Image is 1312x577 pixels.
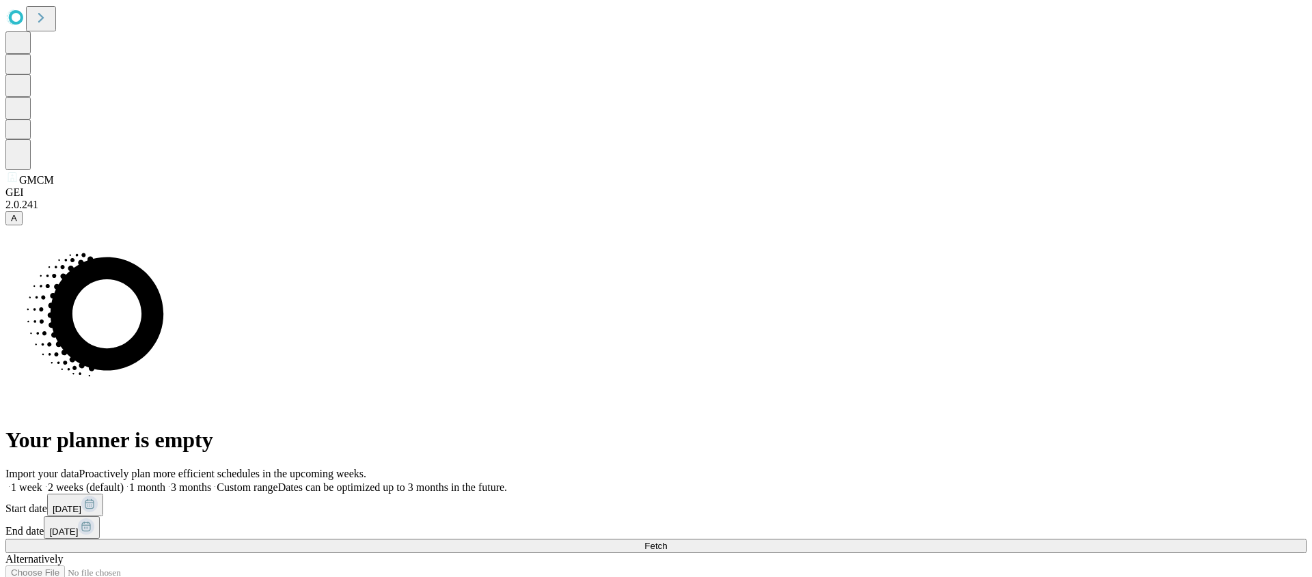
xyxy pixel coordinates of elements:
[48,481,124,493] span: 2 weeks (default)
[5,199,1307,211] div: 2.0.241
[5,468,79,479] span: Import your data
[278,481,507,493] span: Dates can be optimized up to 3 months in the future.
[11,481,42,493] span: 1 week
[171,481,211,493] span: 3 months
[5,211,23,225] button: A
[79,468,366,479] span: Proactively plan more efficient schedules in the upcoming weeks.
[19,174,54,186] span: GMCM
[644,541,667,551] span: Fetch
[44,516,100,539] button: [DATE]
[47,494,103,516] button: [DATE]
[49,526,78,537] span: [DATE]
[5,186,1307,199] div: GEI
[217,481,277,493] span: Custom range
[5,553,63,565] span: Alternatively
[5,494,1307,516] div: Start date
[5,539,1307,553] button: Fetch
[5,516,1307,539] div: End date
[129,481,165,493] span: 1 month
[11,213,17,223] span: A
[53,504,81,514] span: [DATE]
[5,427,1307,453] h1: Your planner is empty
